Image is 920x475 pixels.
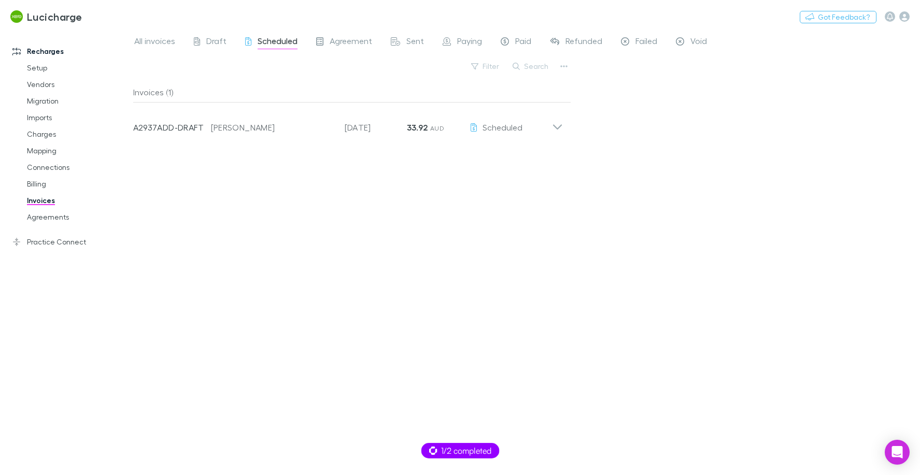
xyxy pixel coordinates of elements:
[406,36,424,49] span: Sent
[457,36,482,49] span: Paying
[345,121,407,134] p: [DATE]
[2,234,131,250] a: Practice Connect
[800,11,876,23] button: Got Feedback?
[206,36,227,49] span: Draft
[17,76,131,93] a: Vendors
[4,4,89,29] a: Lucicharge
[407,122,428,133] strong: 33.92
[10,10,23,23] img: Lucicharge's Logo
[466,60,505,73] button: Filter
[635,36,657,49] span: Failed
[125,103,571,144] div: A2937ADD-DRAFT[PERSON_NAME][DATE]33.92 AUDScheduled
[27,10,82,23] h3: Lucicharge
[515,36,531,49] span: Paid
[17,176,131,192] a: Billing
[2,43,131,60] a: Recharges
[507,60,555,73] button: Search
[565,36,602,49] span: Refunded
[17,109,131,126] a: Imports
[258,36,298,49] span: Scheduled
[17,93,131,109] a: Migration
[885,440,910,465] div: Open Intercom Messenger
[430,124,444,132] span: AUD
[17,126,131,142] a: Charges
[17,192,131,209] a: Invoices
[330,36,372,49] span: Agreement
[17,159,131,176] a: Connections
[483,122,522,132] span: Scheduled
[690,36,707,49] span: Void
[17,209,131,225] a: Agreements
[211,121,334,134] div: [PERSON_NAME]
[17,60,131,76] a: Setup
[133,121,211,134] p: A2937ADD-DRAFT
[134,36,175,49] span: All invoices
[17,142,131,159] a: Mapping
